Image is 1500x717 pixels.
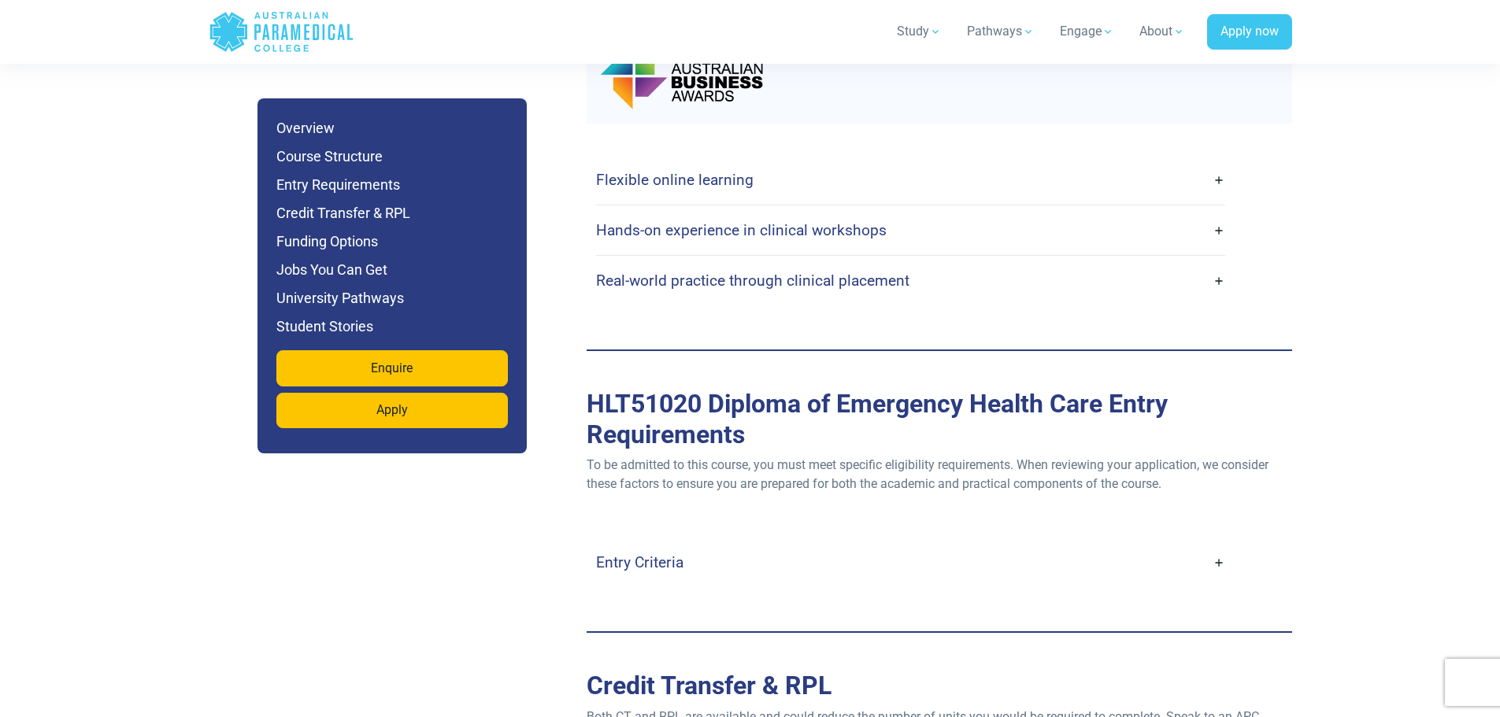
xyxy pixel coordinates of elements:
a: Australian Paramedical College [209,6,354,57]
h4: Entry Criteria [596,553,683,571]
a: Real-world practice through clinical placement [596,262,1225,299]
h4: Real-world practice through clinical placement [596,272,909,290]
a: Engage [1050,9,1124,54]
h2: Entry Requirements [587,389,1292,449]
a: Pathways [957,9,1044,54]
a: Flexible online learning [596,161,1225,198]
a: Entry Criteria [596,544,1225,581]
a: Hands-on experience in clinical workshops [596,212,1225,249]
a: About [1130,9,1194,54]
h4: Flexible online learning [596,171,754,189]
a: Study [887,9,951,54]
a: Apply now [1207,14,1292,50]
p: To be admitted to this course, you must meet specific eligibility requirements. When reviewing yo... [587,456,1292,493]
h4: Hands-on experience in clinical workshops [596,221,887,239]
h2: Credit Transfer & RPL [587,671,1292,700]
